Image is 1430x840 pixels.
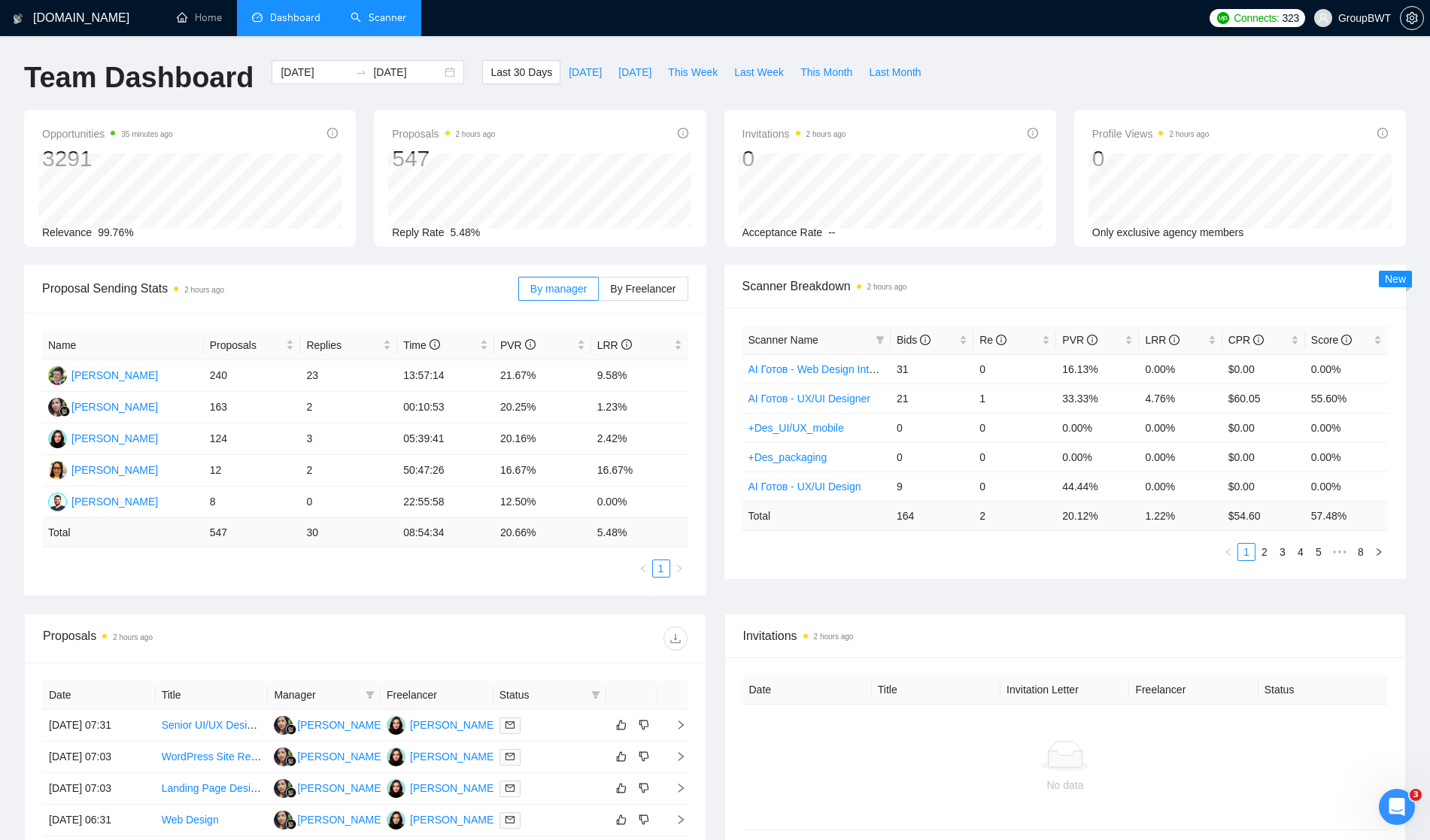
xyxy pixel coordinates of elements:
[1028,128,1038,138] span: info-circle
[397,360,494,392] td: 13:57:14
[742,144,846,173] div: 0
[660,60,726,84] button: This Week
[286,819,296,829] img: gigradar-bm.png
[204,360,301,392] td: 240
[300,455,397,487] td: 2
[616,751,627,763] span: like
[597,339,632,351] span: LRR
[387,748,405,766] img: SK
[1274,544,1291,560] a: 3
[373,64,442,80] input: End date
[355,66,367,78] span: to
[494,455,591,487] td: 16.67%
[670,559,688,578] li: Next Page
[392,125,495,143] span: Proposals
[610,60,660,84] button: [DATE]
[506,784,515,793] span: mail
[1370,543,1388,561] button: right
[274,748,293,766] img: SN
[742,501,891,530] td: Total
[588,684,603,706] span: filter
[300,518,397,547] td: 30
[869,64,921,80] span: Last Month
[591,487,688,518] td: 0.00%
[410,811,496,828] div: [PERSON_NAME]
[560,60,610,84] button: [DATE]
[204,331,301,360] th: Proposals
[616,782,627,794] span: like
[891,413,973,442] td: 0
[1087,335,1098,345] span: info-circle
[591,518,688,547] td: 5.48 %
[98,226,133,238] span: 99.76%
[1379,789,1415,825] iframe: Intercom live chat
[162,782,263,794] a: Landing Page Design
[748,363,999,375] a: AI Готов - Web Design Intermediate минус Developer
[678,128,688,138] span: info-circle
[403,339,439,351] span: Time
[490,64,552,80] span: Last 30 Days
[355,66,367,78] span: swap-right
[792,60,861,84] button: This Month
[1219,543,1237,561] button: left
[979,334,1006,346] span: Re
[1222,413,1305,442] td: $0.00
[48,368,158,381] a: AS[PERSON_NAME]
[300,360,397,392] td: 23
[42,125,173,143] span: Opportunities
[1092,144,1210,173] div: 0
[891,384,973,413] td: 21
[861,60,929,84] button: Last Month
[306,337,380,353] span: Replies
[300,423,397,455] td: 3
[48,461,67,480] img: OL
[1217,12,1229,24] img: upwork-logo.png
[71,399,158,415] div: [PERSON_NAME]
[410,780,496,796] div: [PERSON_NAME]
[612,811,630,829] button: like
[639,719,649,731] span: dislike
[43,805,156,836] td: [DATE] 06:31
[297,748,384,765] div: [PERSON_NAME]
[569,64,602,80] span: [DATE]
[814,632,854,641] time: 2 hours ago
[366,690,375,699] span: filter
[800,64,852,80] span: This Month
[634,559,652,578] li: Previous Page
[397,455,494,487] td: 50:47:26
[297,780,384,796] div: [PERSON_NAME]
[274,718,384,730] a: SN[PERSON_NAME]
[1145,334,1180,346] span: LRR
[451,226,481,238] span: 5.48%
[494,423,591,455] td: 20.16%
[327,128,338,138] span: info-circle
[156,773,269,805] td: Landing Page Design
[184,286,224,294] time: 2 hours ago
[1305,501,1388,530] td: 57.48 %
[1352,543,1370,561] li: 8
[297,717,384,733] div: [PERSON_NAME]
[612,716,630,734] button: like
[210,337,284,353] span: Proposals
[663,626,688,650] button: download
[1056,384,1139,413] td: 33.33%
[1222,501,1305,530] td: $ 54.60
[1400,6,1424,30] button: setting
[156,805,269,836] td: Web Design
[121,130,172,138] time: 35 minutes ago
[1222,354,1305,384] td: $0.00
[42,144,173,173] div: 3291
[1139,354,1222,384] td: 0.00%
[397,392,494,423] td: 00:10:53
[42,226,92,238] span: Relevance
[1056,413,1139,442] td: 0.00%
[494,518,591,547] td: 20.66 %
[494,487,591,518] td: 12.50%
[891,442,973,472] td: 0
[1255,543,1274,561] li: 2
[1385,273,1406,285] span: New
[867,283,907,291] time: 2 hours ago
[1305,384,1388,413] td: 55.60%
[748,422,844,434] a: +Des_UI/UX_mobile
[300,392,397,423] td: 2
